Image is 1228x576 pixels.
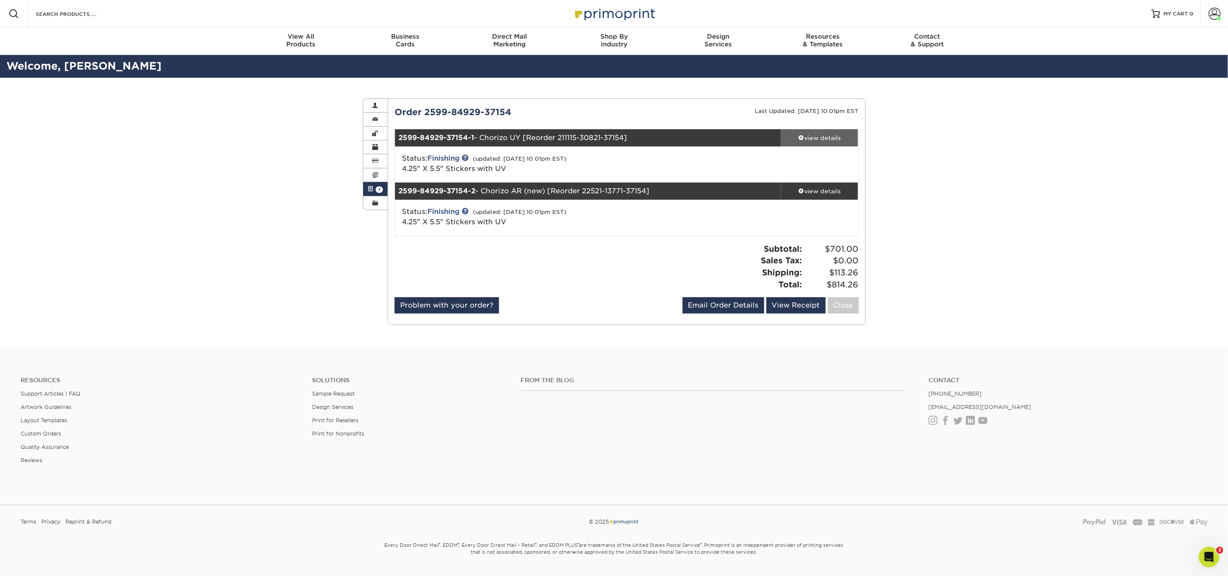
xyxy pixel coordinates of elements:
a: Support Articles | FAQ [21,390,80,397]
strong: 2599-84929-37154-1 [398,134,474,142]
span: 4.25" X 5.5" Stickers with UV [402,218,506,226]
sup: ® [536,542,537,546]
span: 1 [376,186,383,193]
a: Privacy [41,515,60,528]
span: Business [353,33,457,40]
h4: Solutions [312,377,508,384]
small: (updated: [DATE] 10:01pm EST) [473,209,567,215]
a: Close [828,297,859,314]
a: View AllProducts [249,27,353,55]
a: Custom Orders [21,430,61,437]
sup: ® [578,542,579,546]
div: view details [781,134,858,142]
a: 1 [363,182,388,196]
strong: 2599-84929-37154-2 [398,187,475,195]
div: Marketing [457,33,562,48]
a: Contact& Support [875,27,980,55]
a: Finishing [427,207,459,216]
sup: ® [439,542,441,546]
a: Email Order Details [683,297,764,314]
div: Status: [395,153,704,174]
div: Order 2599-84929-37154 [388,106,627,119]
a: Contact [929,377,1207,384]
span: 3 [1216,547,1223,554]
a: Finishing [427,154,459,162]
img: Primoprint [609,518,639,525]
a: Terms [21,515,36,528]
span: $701.00 [805,243,859,255]
span: $0.00 [805,255,859,267]
span: View All [249,33,353,40]
input: SEARCH PRODUCTS..... [35,9,119,19]
span: $113.26 [805,267,859,279]
div: - Chorizo AR (new) [Reorder 22521-13771-37154] [395,183,781,200]
a: Direct MailMarketing [457,27,562,55]
a: Resources& Templates [771,27,875,55]
a: Design Services [312,404,353,410]
a: Reprint & Refund [65,515,111,528]
span: Direct Mail [457,33,562,40]
a: Reviews [21,457,42,463]
a: Shop ByIndustry [562,27,666,55]
span: $814.26 [805,279,859,291]
span: 0 [1190,11,1194,17]
div: Services [666,33,771,48]
a: Layout Templates [21,417,67,424]
div: © 2025 [414,515,814,528]
small: Last Updated: [DATE] 10:01pm EST [755,108,859,114]
iframe: Intercom live chat [1199,547,1219,567]
strong: Shipping: [763,268,802,277]
h4: Resources [21,377,299,384]
div: & Templates [771,33,875,48]
img: Primoprint [571,4,657,23]
sup: ® [701,542,702,546]
a: Print for Resellers [312,417,358,424]
a: Print for Nonprofits [312,430,364,437]
small: (updated: [DATE] 10:01pm EST) [473,155,567,162]
div: Status: [395,207,704,227]
strong: Total: [779,280,802,289]
a: Problem with your order? [395,297,499,314]
sup: ® [458,542,459,546]
div: & Support [875,33,980,48]
div: view details [781,187,858,195]
span: Design [666,33,771,40]
span: Contact [875,33,980,40]
a: view details [781,129,858,146]
a: Quality Assurance [21,444,69,450]
a: [PHONE_NUMBER] [929,390,982,397]
a: BusinessCards [353,27,457,55]
a: [EMAIL_ADDRESS][DOMAIN_NAME] [929,404,1032,410]
div: Products [249,33,353,48]
strong: Subtotal: [764,244,802,253]
span: 4.25" X 5.5" Stickers with UV [402,165,506,173]
a: DesignServices [666,27,771,55]
span: Resources [771,33,875,40]
a: Artwork Guidelines [21,404,71,410]
span: MY CART [1164,10,1188,18]
div: Cards [353,33,457,48]
span: Shop By [562,33,666,40]
h4: From the Blog [521,377,906,384]
a: View Receipt [766,297,826,314]
div: - Chorizo UY [Reorder 211115-30821-37154] [395,129,781,146]
a: Sample Request [312,390,355,397]
strong: Sales Tax: [761,256,802,265]
div: Industry [562,33,666,48]
a: view details [781,183,858,200]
